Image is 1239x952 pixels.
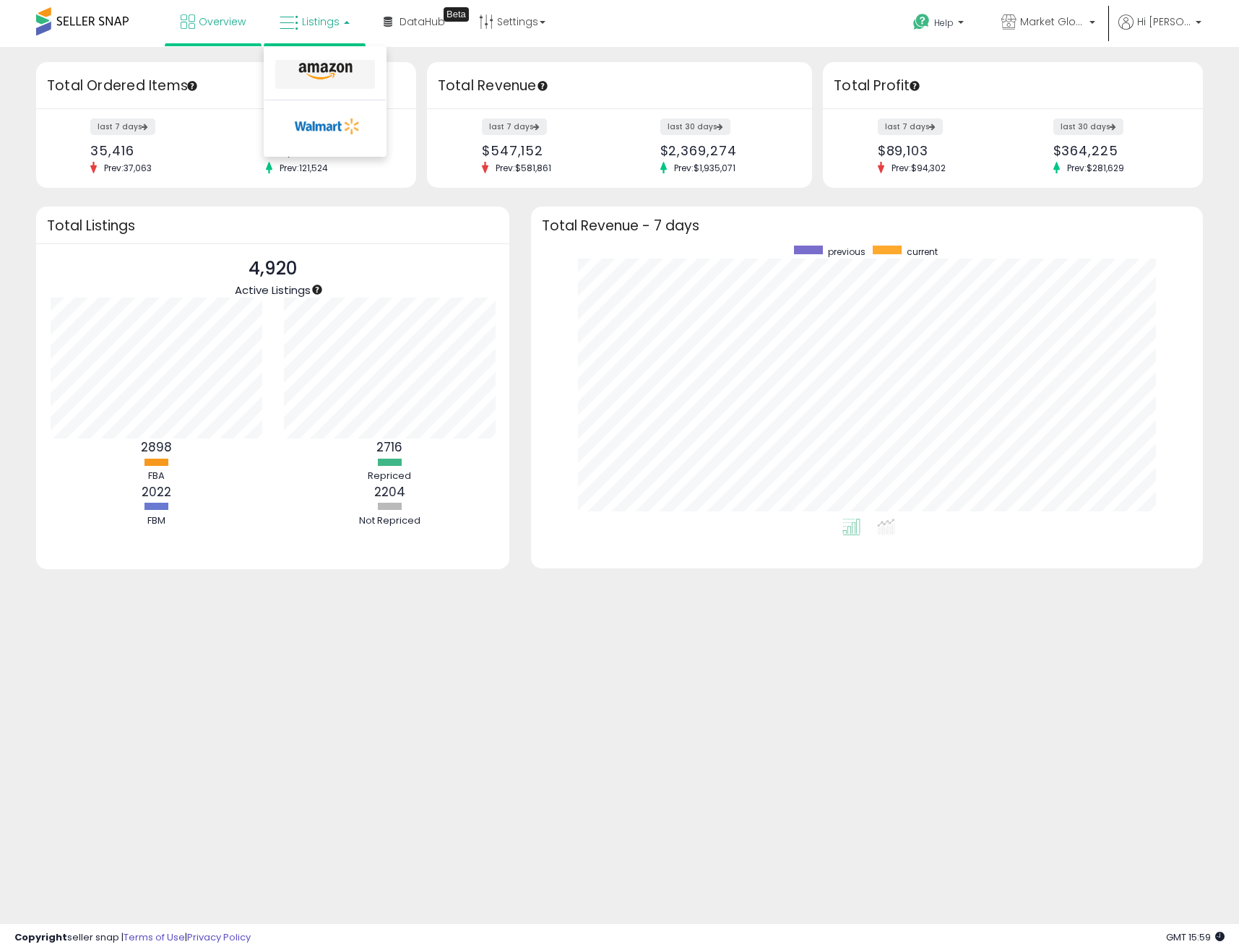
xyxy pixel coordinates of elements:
label: last 7 days [482,118,547,135]
span: DataHub [400,14,445,29]
i: Get Help [912,13,931,31]
b: 2204 [374,483,405,501]
span: previous [828,246,865,258]
span: Active Listings [235,282,311,298]
span: Prev: $281,629 [1060,162,1131,174]
div: Not Repriced [346,514,433,528]
span: Market Global [1020,14,1085,29]
span: Prev: $581,861 [488,162,558,174]
div: Tooltip anchor [444,7,469,22]
div: $89,103 [878,143,1002,158]
h3: Total Listings [47,220,498,231]
label: last 7 days [90,118,155,135]
div: FBM [113,514,199,528]
h3: Total Revenue [438,76,801,96]
span: Prev: 121,524 [272,162,335,174]
a: Hi [PERSON_NAME] [1118,14,1201,47]
b: 2716 [376,438,402,456]
b: 2022 [142,483,171,501]
h3: Total Revenue - 7 days [542,220,1192,231]
div: $2,369,274 [660,143,787,158]
span: Prev: $1,935,071 [667,162,743,174]
span: Listings [302,14,340,29]
div: 156,042 [266,143,390,158]
div: Tooltip anchor [908,79,921,92]
h3: Total Profit [834,76,1192,96]
div: Tooltip anchor [311,283,324,296]
span: Prev: 37,063 [97,162,159,174]
label: last 30 days [1053,118,1123,135]
span: Prev: $94,302 [884,162,953,174]
div: FBA [113,469,199,483]
a: Help [902,2,978,47]
span: Hi [PERSON_NAME] [1137,14,1191,29]
h3: Total Ordered Items [47,76,405,96]
p: 4,920 [235,255,311,282]
label: last 30 days [660,118,730,135]
span: current [907,246,938,258]
div: $547,152 [482,143,609,158]
div: Repriced [346,469,433,483]
span: Overview [199,14,246,29]
div: Tooltip anchor [186,79,199,92]
span: Help [934,17,954,29]
div: Tooltip anchor [536,79,549,92]
div: 35,416 [90,143,215,158]
div: $364,225 [1053,143,1178,158]
label: last 7 days [878,118,943,135]
b: 2898 [141,438,172,456]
